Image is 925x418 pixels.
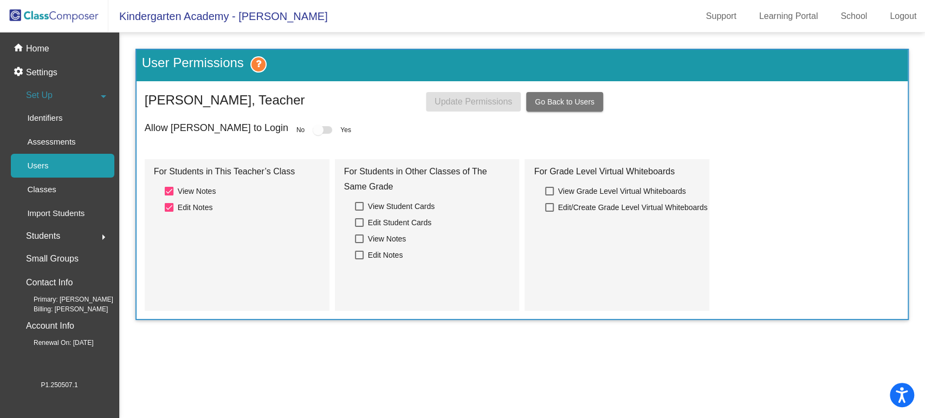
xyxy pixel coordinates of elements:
h2: [PERSON_NAME], Teacher [145,93,305,108]
p: Settings [26,66,57,79]
p: Identifiers [27,112,62,125]
h2: User Permissions [142,55,267,73]
span: Update Permissions [435,97,512,106]
span: Edit Notes [178,201,213,214]
p: Users [27,159,48,172]
mat-icon: arrow_drop_down [97,90,110,103]
a: Logout [881,8,925,25]
span: For Grade Level Virtual Whiteboards [534,164,701,179]
button: Update Permissions [426,92,521,112]
span: Kindergarten Academy - [PERSON_NAME] [108,8,328,25]
span: Billing: [PERSON_NAME] [16,304,108,314]
button: Go Back to Users [526,92,603,112]
span: Edit Student Cards [368,216,432,229]
span: Set Up [26,88,53,103]
mat-icon: home [13,42,26,55]
span: Edit Notes [368,249,403,262]
span: Primary: [PERSON_NAME] [16,295,113,304]
mat-icon: arrow_right [97,231,110,244]
a: Learning Portal [751,8,827,25]
a: Support [697,8,745,25]
span: View Notes [178,185,216,198]
p: Assessments [27,135,75,148]
span: Students [26,228,60,244]
span: Go Back to Users [535,97,594,106]
span: Renewal On: [DATE] [16,338,93,348]
p: Small Groups [26,251,79,266]
p: Home [26,42,49,55]
span: Edit/Create Grade Level Virtual Whiteboards [558,201,708,214]
mat-icon: settings [13,66,26,79]
span: View Notes [368,232,406,245]
span: No [296,125,305,135]
a: School [832,8,876,25]
h4: Allow [PERSON_NAME] to Login [145,122,288,134]
p: Import Students [27,207,85,220]
span: For Students in This Teacher’s Class [154,164,320,179]
span: View Grade Level Virtual Whiteboards [558,185,686,198]
p: Classes [27,183,56,196]
span: For Students in Other Classes of The Same Grade [344,164,510,194]
span: Yes [340,125,351,135]
span: View Student Cards [368,200,435,213]
p: Account Info [26,318,74,334]
p: Contact Info [26,275,73,290]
